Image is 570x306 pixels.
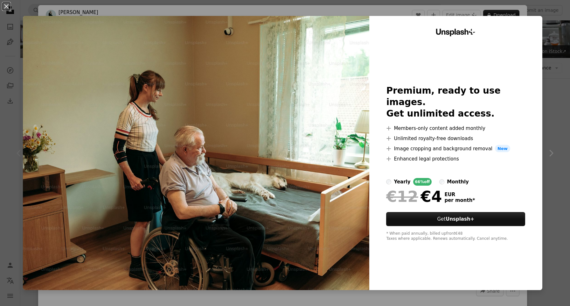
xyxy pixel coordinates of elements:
[386,188,418,205] span: €12
[394,178,410,186] div: yearly
[413,178,432,186] div: 66% off
[439,179,444,184] input: monthly
[386,125,525,132] li: Members-only content added monthly
[386,145,525,153] li: Image cropping and background removal
[386,231,525,241] div: * When paid annually, billed upfront €48 Taxes where applicable. Renews automatically. Cancel any...
[386,85,525,119] h2: Premium, ready to use images. Get unlimited access.
[444,192,475,197] span: EUR
[386,212,525,226] button: GetUnsplash+
[495,145,510,153] span: New
[386,188,442,205] div: €4
[447,178,469,186] div: monthly
[386,179,391,184] input: yearly66%off
[386,155,525,163] li: Enhanced legal protections
[446,216,474,222] strong: Unsplash+
[386,135,525,142] li: Unlimited royalty-free downloads
[444,197,475,203] span: per month *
